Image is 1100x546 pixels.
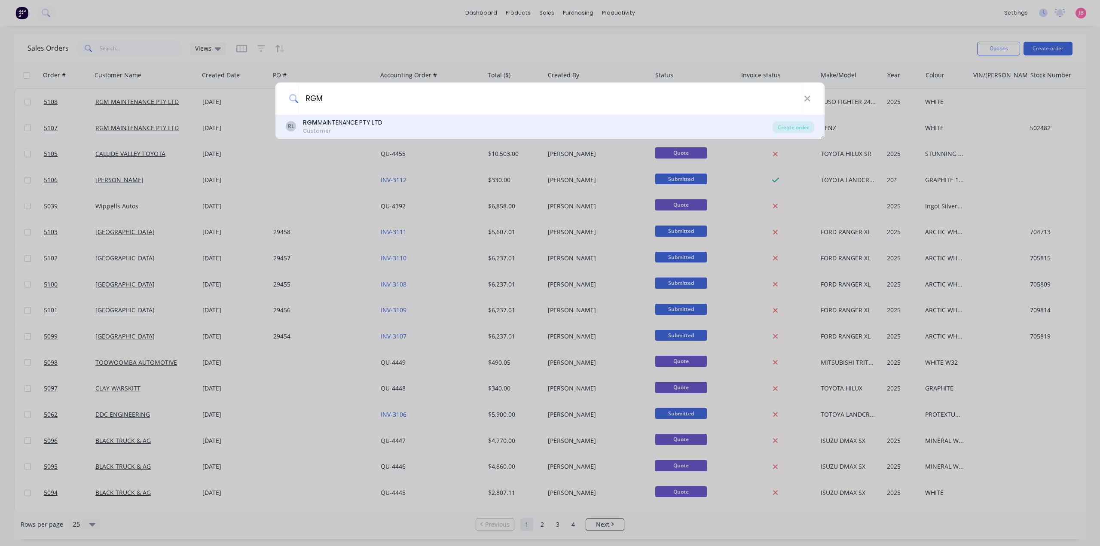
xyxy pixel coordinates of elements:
b: RGM [303,118,318,127]
div: Customer [303,127,382,135]
div: MAINTENANCE PTY LTD [303,118,382,127]
div: RL [286,121,296,131]
div: Create order [773,121,814,133]
input: Enter a customer name to create a new order... [299,82,804,115]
